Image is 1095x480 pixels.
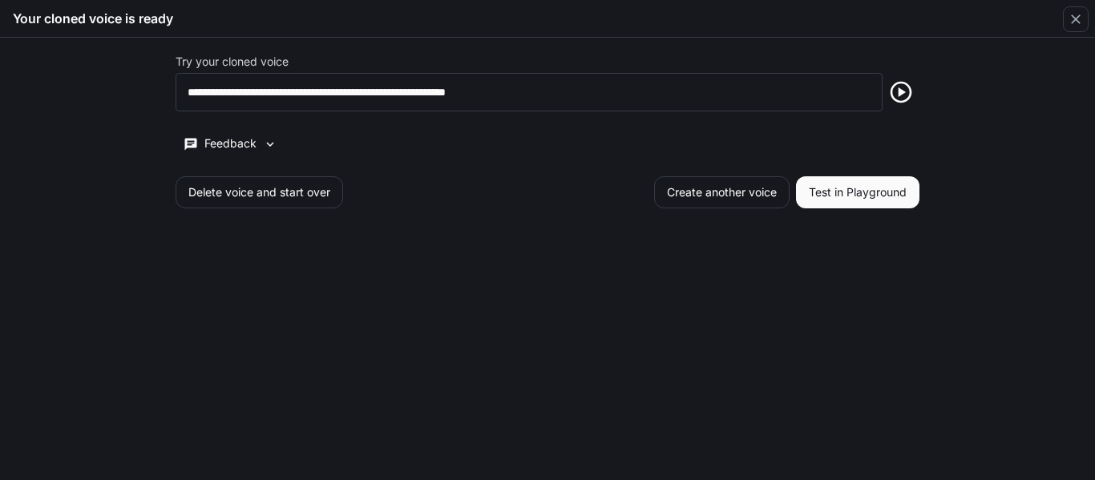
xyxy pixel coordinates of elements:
button: Create another voice [654,176,790,208]
button: Test in Playground [796,176,919,208]
button: Delete voice and start over [176,176,343,208]
p: Try your cloned voice [176,56,289,67]
button: Feedback [176,131,285,157]
h5: Your cloned voice is ready [13,10,173,27]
